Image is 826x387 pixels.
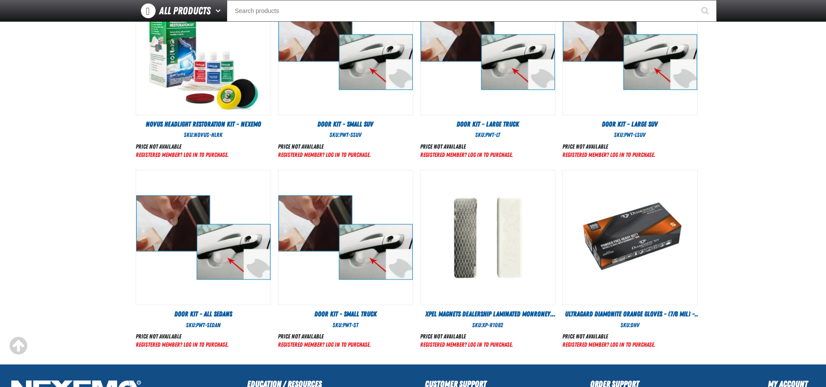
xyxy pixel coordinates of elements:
div: SKU: [562,131,698,139]
a: Ultragard Diamonite Orange Gloves - (7/8 mil) - (100 gloves per box MIN 10 box order) [562,309,698,319]
: View Details of the Door Kit - All Sedans [136,170,271,305]
div: SKU: [562,321,698,329]
div: SKU: [278,131,413,139]
a: Door Kit - Large SUV [562,120,698,129]
a: Door Kit - Small Truck [278,309,413,319]
span: All Products [159,3,211,19]
a: Registered Member? Log In to purchase. [136,151,229,158]
span: NOVUS-HLRK [194,131,222,138]
span: Door Kit - Large Truck [457,120,519,128]
div: Price not available [562,332,655,341]
div: SKU: [420,321,555,329]
span: Door Kit - Small Truck [314,310,377,318]
a: Registered Member? Log In to purchase. [420,151,513,158]
div: Price not available [562,143,655,151]
div: SKU: [278,321,413,329]
span: Door Kit - All Sedans [174,310,232,318]
div: Price not available [278,143,371,151]
span: Ultragard Diamonite Orange Gloves - (7/8 mil) - (100 gloves per box MIN 10 box order) [565,310,700,328]
a: Registered Member? Log In to purchase. [562,341,655,348]
a: Registered Member? Log In to purchase. [562,151,655,158]
a: Registered Member? Log In to purchase. [420,341,513,348]
span: PWT-Sedan [196,322,221,328]
span: PWT-LT [485,131,500,138]
img: Door Kit - Small Truck [278,170,413,305]
span: PWT-ST [343,322,358,328]
span: PWT-SSUV [340,131,362,138]
a: Registered Member? Log In to purchase. [278,151,371,158]
div: Price not available [278,332,371,341]
span: XP-R1082 [482,322,503,328]
span: Door Kit - Large SUV [602,120,658,128]
div: Price not available [420,143,513,151]
a: Novus Headlight Restoration Kit - Nexemo [136,120,271,129]
a: Door Kit - Small SUV [278,120,413,129]
a: Registered Member? Log In to purchase. [278,341,371,348]
: View Details of the Door Kit - Small Truck [278,170,413,305]
a: Door Kit - All Sedans [136,309,271,319]
span: Novus Headlight Restoration Kit - Nexemo [146,120,261,128]
div: Price not available [136,332,229,341]
: View Details of the Ultragard Diamonite Orange Gloves - (7/8 mil) - (100 gloves per box MIN 10 bo... [563,170,697,305]
span: Door Kit - Small SUV [317,120,373,128]
img: XPEL Magnets Dealership Laminated Monroney Stickers (Pack of 2 Magnets) [421,170,555,305]
a: XPEL Magnets Dealership Laminated Monroney Stickers (Pack of 2 Magnets) [420,309,555,319]
div: Price not available [136,143,229,151]
span: DHV [630,322,640,328]
img: Door Kit - All Sedans [136,170,271,305]
div: SKU: [420,131,555,139]
a: Door Kit - Large Truck [420,120,555,129]
div: SKU: [136,131,271,139]
div: SKU: [136,321,271,329]
img: Ultragard Diamonite Orange Gloves - (7/8 mil) - (100 gloves per box MIN 10 box order) [563,170,697,305]
div: Price not available [420,332,513,341]
a: Registered Member? Log In to purchase. [136,341,229,348]
div: Scroll to the top [9,336,28,355]
: View Details of the XPEL Magnets Dealership Laminated Monroney Stickers (Pack of 2 Magnets) [421,170,555,305]
span: PWT-LSUV [624,131,646,138]
span: XPEL Magnets Dealership Laminated Monroney Stickers (Pack of 2 Magnets) [425,310,555,328]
